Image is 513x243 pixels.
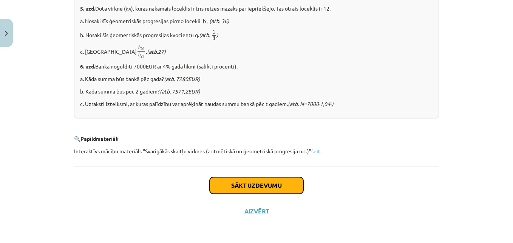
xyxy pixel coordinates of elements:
i: (atb. 36) [209,17,229,24]
i: ) [216,31,218,38]
i: (atb. [199,31,210,38]
i: (atb. 7571,2EUR) [160,88,200,95]
p: Interaktīvs mācību materiāls “Svarīgākās skaitļu virknes (aritmētiskā un ģeometriskā progresija u... [74,147,439,155]
sub: 1 [206,20,208,25]
b: 5. uzd. [80,5,95,12]
button: Sākt uzdevumu [210,177,303,194]
p: a. Kāda summa būs bankā pēc gada? [80,75,433,83]
a: šeit. [311,148,321,154]
p: b. Nosaki šīs ģeometriskās progresijas kvocientu q. [80,30,433,40]
p: Dota virkne (𝑏 ), kuras nākamais loceklis ir trīs reizes mazāks par iepriekšējo. Tās otrais locek... [80,5,433,12]
span: 1 [213,30,215,34]
span: b [138,46,141,50]
img: icon-close-lesson-0947bae3869378f0d4975bcd49f059093ad1ed9edebbc8119c70593378902aed.svg [5,31,8,36]
p: b. Kāda summa būs pēc 2 gadiem? [80,87,433,95]
p: Bankā noguldīti 7000EUR ar 4% gada likmi (salikti procenti). [80,62,433,70]
i: ) [332,100,334,107]
em: 𝑛 [128,5,131,12]
b: 6. uzd. [80,63,95,70]
sup: t [330,100,332,106]
i: (atb.27) [147,48,166,55]
p: c. [GEOGRAPHIC_DATA] . [80,45,433,58]
span: 3 [213,37,215,40]
span: 20 [141,48,144,50]
i: (atb. 7280EUR) [164,75,200,82]
button: Aizvērt [242,207,271,215]
p: 🔍 [74,135,439,143]
p: a. Nosaki šīs ģeometriskās progresijas pirmo locekli b [80,17,433,25]
p: c. Uzraksti izteiksmi, ar kuras palīdzību var aprēķināt naudas summu bankā pēc t gadiem. [80,100,433,108]
span: b [138,53,141,57]
b: Papildmateriāli [80,135,119,142]
i: (atb. N=7000∙1,04 [288,100,330,107]
span: 23 [141,55,144,58]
